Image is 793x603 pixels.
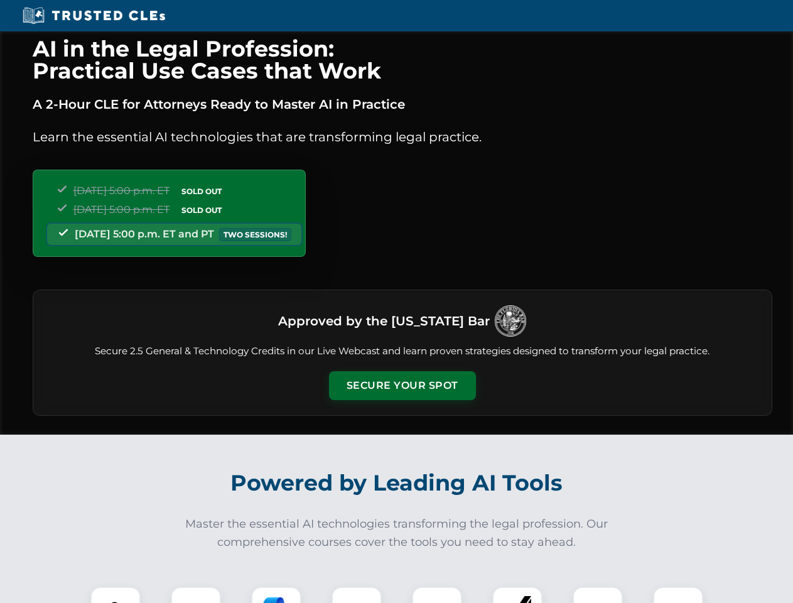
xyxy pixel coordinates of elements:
span: SOLD OUT [177,185,226,198]
span: [DATE] 5:00 p.m. ET [73,204,170,215]
img: Logo [495,305,526,337]
p: A 2-Hour CLE for Attorneys Ready to Master AI in Practice [33,94,772,114]
button: Secure Your Spot [329,371,476,400]
img: Trusted CLEs [19,6,169,25]
h2: Powered by Leading AI Tools [49,461,745,505]
p: Secure 2.5 General & Technology Credits in our Live Webcast and learn proven strategies designed ... [48,344,757,359]
h1: AI in the Legal Profession: Practical Use Cases that Work [33,38,772,82]
span: SOLD OUT [177,204,226,217]
span: [DATE] 5:00 p.m. ET [73,185,170,197]
p: Master the essential AI technologies transforming the legal profession. Our comprehensive courses... [177,515,617,551]
p: Learn the essential AI technologies that are transforming legal practice. [33,127,772,147]
h3: Approved by the [US_STATE] Bar [278,310,490,332]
